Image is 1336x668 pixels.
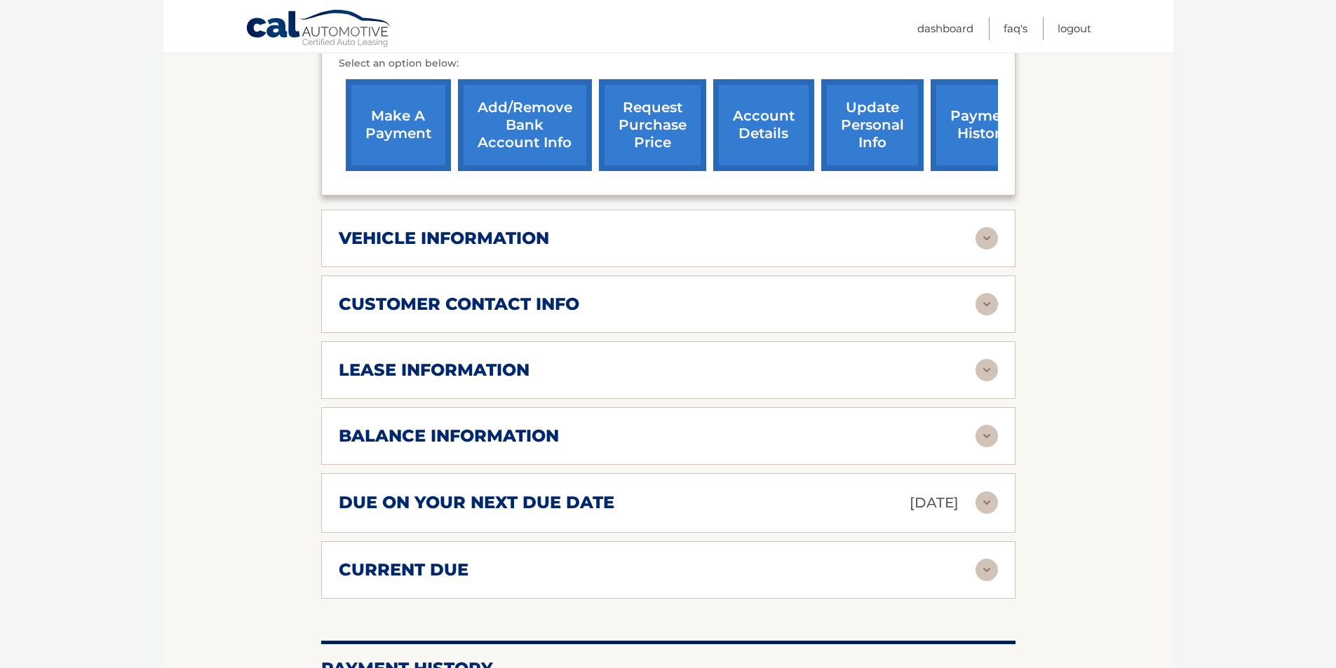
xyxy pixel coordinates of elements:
a: Add/Remove bank account info [458,79,592,171]
a: make a payment [346,79,451,171]
img: accordion-rest.svg [976,491,998,514]
img: accordion-rest.svg [976,425,998,447]
h2: customer contact info [339,294,579,315]
a: Cal Automotive [245,9,393,50]
h2: balance information [339,425,559,447]
h2: vehicle information [339,228,549,249]
img: accordion-rest.svg [976,359,998,381]
a: payment history [931,79,1036,171]
p: Select an option below: [339,55,998,72]
img: accordion-rest.svg [976,559,998,581]
p: [DATE] [910,491,959,515]
h2: lease information [339,360,529,381]
a: account details [713,79,814,171]
a: FAQ's [1004,17,1027,40]
a: update personal info [821,79,924,171]
h2: current due [339,559,468,580]
a: request purchase price [599,79,706,171]
h2: due on your next due date [339,492,614,513]
a: Logout [1058,17,1091,40]
img: accordion-rest.svg [976,293,998,315]
a: Dashboard [917,17,973,40]
img: accordion-rest.svg [976,227,998,250]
